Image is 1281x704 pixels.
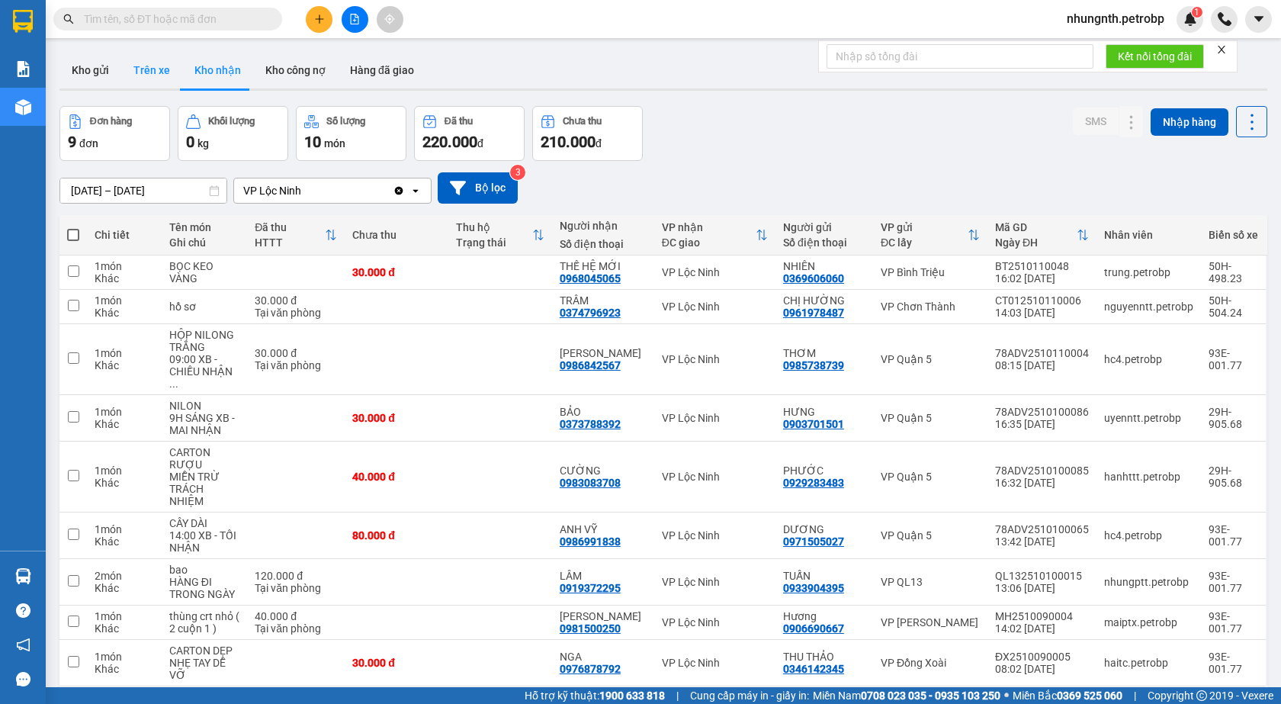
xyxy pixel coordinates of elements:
div: hanhttt.petrobp [1104,471,1193,483]
span: nhungnth.petrobp [1055,9,1177,28]
div: Nguyễn Duy [560,610,647,622]
button: SMS [1073,108,1119,135]
strong: 0369 525 060 [1057,690,1122,702]
div: Khác [95,535,154,548]
div: 93E-001.77 [1209,523,1258,548]
span: ⚪️ [1004,693,1009,699]
span: | [676,687,679,704]
button: plus [306,6,332,33]
span: search [63,14,74,24]
div: Khác [95,307,154,319]
div: 0968045065 [560,272,621,284]
div: 29H-905.68 [1209,465,1258,489]
div: Khối lượng [208,116,255,127]
button: Số lượng10món [296,106,406,161]
button: aim [377,6,403,33]
div: Số điện thoại [560,238,647,250]
span: 0 [186,133,194,151]
div: Đơn hàng [90,116,132,127]
div: Hương [783,610,865,622]
div: 14:03 [DATE] [995,307,1089,319]
div: 78ADV2510100086 [995,406,1089,418]
div: VP Chơn Thành [881,301,980,313]
span: question-circle [16,603,30,618]
div: 50H-504.24 [1209,294,1258,319]
div: VP Quận 5 [881,412,980,424]
svg: Clear value [393,185,405,197]
div: bao [169,564,240,576]
span: 1 [1194,7,1199,18]
div: thùng crt nhỏ ( 2 cuộn 1 ) [169,610,240,635]
button: Hàng đã giao [338,52,426,88]
div: VP Bình Triệu [881,266,980,278]
div: Ngày ĐH [995,236,1077,249]
div: Thu hộ [456,221,532,233]
div: THẾ HỆ MỚI [560,260,647,272]
div: VP Lộc Ninh [662,471,768,483]
div: haitc.petrobp [1104,657,1193,669]
div: 14:02 [DATE] [995,622,1089,635]
div: 78ADV2510100065 [995,523,1089,535]
span: close [1216,44,1227,55]
div: 1 món [95,651,154,663]
div: Tên món [169,221,240,233]
div: uyenntt.petrobp [1104,412,1193,424]
span: đ [477,137,483,149]
span: 210.000 [541,133,596,151]
div: VP Lộc Ninh [662,616,768,628]
strong: 0708 023 035 - 0935 103 250 [861,690,1000,702]
span: message [16,672,30,686]
button: Nhập hàng [1151,108,1228,136]
div: 0983083708 [560,477,621,489]
div: MIỄN TRỪ TRÁCH NHIỆM [169,471,240,507]
div: 30.000 đ [352,412,441,424]
div: NGA [560,651,647,663]
input: Selected VP Lộc Ninh. [303,183,304,198]
div: 0976878792 [560,663,621,675]
div: CARTON DẸP [169,645,240,657]
div: TUẤN [783,570,865,582]
div: VP Đồng Xoài [881,657,980,669]
div: VP Lộc Ninh [662,657,768,669]
div: hc4.petrobp [1104,353,1193,365]
div: BT2510110048 [995,260,1089,272]
div: ĐC giao [662,236,756,249]
img: icon-new-feature [1183,12,1197,26]
div: DƯƠNG [783,523,865,535]
div: 0986842567 [560,359,621,371]
th: Toggle SortBy [873,215,987,256]
div: Khác [95,622,154,635]
div: Chưa thu [352,229,441,241]
span: Cung cấp máy in - giấy in: [690,687,809,704]
div: CARTON RƯỢU [169,446,240,471]
div: BẢO [560,406,647,418]
div: 14:00 XB - TỐI NHẬN [169,529,240,554]
div: Trạng thái [456,236,532,249]
div: QL132510100015 [995,570,1089,582]
div: Chưa thu [563,116,602,127]
button: Kho công nợ [253,52,338,88]
div: trung.petrobp [1104,266,1193,278]
div: CƯỜNG [560,465,647,477]
div: VP Lộc Ninh [662,266,768,278]
div: Tại văn phòng [255,582,337,594]
div: VP Lộc Ninh [662,412,768,424]
div: 40.000 đ [255,610,337,622]
div: Số lượng [326,116,365,127]
div: LÂM [560,570,647,582]
div: VP Quận 5 [881,529,980,542]
span: 9 [68,133,76,151]
div: VP gửi [881,221,968,233]
div: CT012510110006 [995,294,1089,307]
div: 30.000 đ [352,657,441,669]
div: 0985738739 [783,359,844,371]
div: 0986991838 [560,535,621,548]
div: 93E-001.77 [1209,570,1258,594]
div: ĐX2510090005 [995,651,1089,663]
span: Kết nối tổng đài [1118,48,1192,65]
div: Tại văn phòng [255,359,337,371]
div: VP Lộc Ninh [662,301,768,313]
span: file-add [349,14,360,24]
div: 93E-001.77 [1209,347,1258,371]
div: 50H-498.23 [1209,260,1258,284]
